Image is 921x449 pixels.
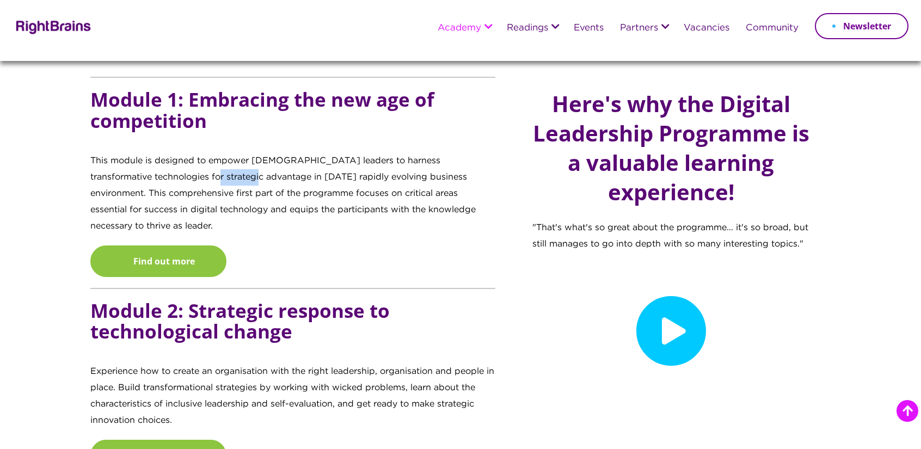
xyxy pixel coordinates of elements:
a: Find out more [90,245,226,277]
h5: Module 1: Embracing the new age of competition [90,89,495,153]
a: Community [746,23,799,33]
p: This module is designed to empower [DEMOGRAPHIC_DATA] leaders to harness transformative technolog... [90,153,495,245]
iframe: RightBrains Digital Leadership Programme [532,253,809,408]
h2: Here's why the Digital Leadership Programme is a valuable learning experience! [532,89,809,207]
a: Vacancies [684,23,729,33]
a: Partners [620,23,658,33]
p: Experience how to create an organisation with the right leadership, organisation and people in pl... [90,364,495,440]
h5: Module 2: Strategic response to technological change [90,300,495,364]
a: Newsletter [815,13,908,39]
div: "That's what's so great about the programme... it's so broad, but still manages to go into depth ... [524,53,818,408]
a: Readings [507,23,548,33]
a: Events [574,23,604,33]
img: Rightbrains [13,19,91,34]
a: Academy [438,23,481,33]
